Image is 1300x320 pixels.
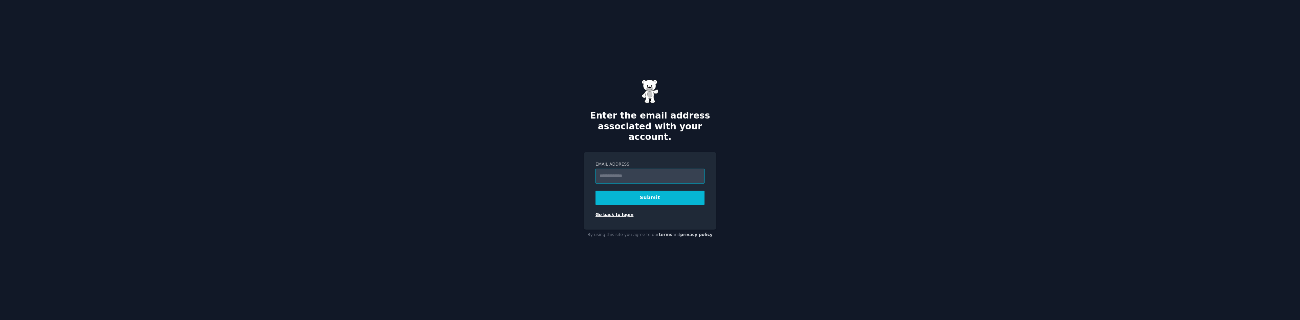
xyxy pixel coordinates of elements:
[584,110,716,143] h2: Enter the email address associated with your account.
[642,80,658,103] img: Gummy Bear
[595,162,705,168] label: Email Address
[659,232,672,237] a: terms
[595,212,633,217] a: Go back to login
[584,230,716,240] div: By using this site you agree to our and
[680,232,713,237] a: privacy policy
[595,191,705,205] button: Submit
